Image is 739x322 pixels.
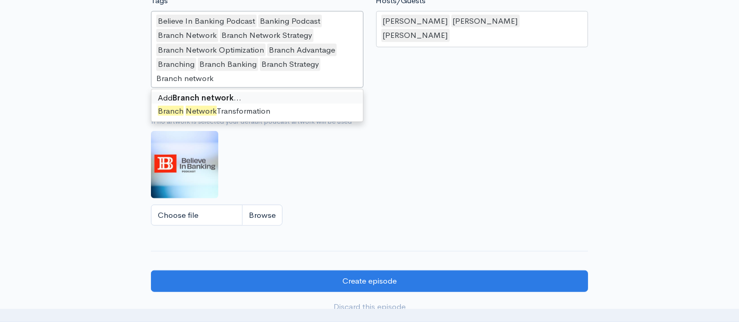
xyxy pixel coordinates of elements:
[173,93,234,103] strong: Branch network
[186,106,217,116] span: Network
[381,15,450,28] div: [PERSON_NAME]
[151,270,588,292] input: Create episode
[198,58,258,71] div: Branch Banking
[258,15,322,28] div: Banking Podcast
[158,106,184,116] span: Branch
[156,44,266,57] div: Branch Network Optimization
[451,15,520,28] div: [PERSON_NAME]
[267,44,337,57] div: Branch Advantage
[151,296,588,318] a: Discard this episode
[381,29,450,42] div: [PERSON_NAME]
[156,29,218,42] div: Branch Network
[156,58,196,71] div: Branching
[156,15,257,28] div: Believe In Banking Podcast
[220,29,313,42] div: Branch Network Strategy
[151,104,363,119] div: Transformation
[151,92,363,104] div: Add …
[260,58,320,71] div: Branch Strategy
[151,116,588,127] small: If no artwork is selected your default podcast artwork will be used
